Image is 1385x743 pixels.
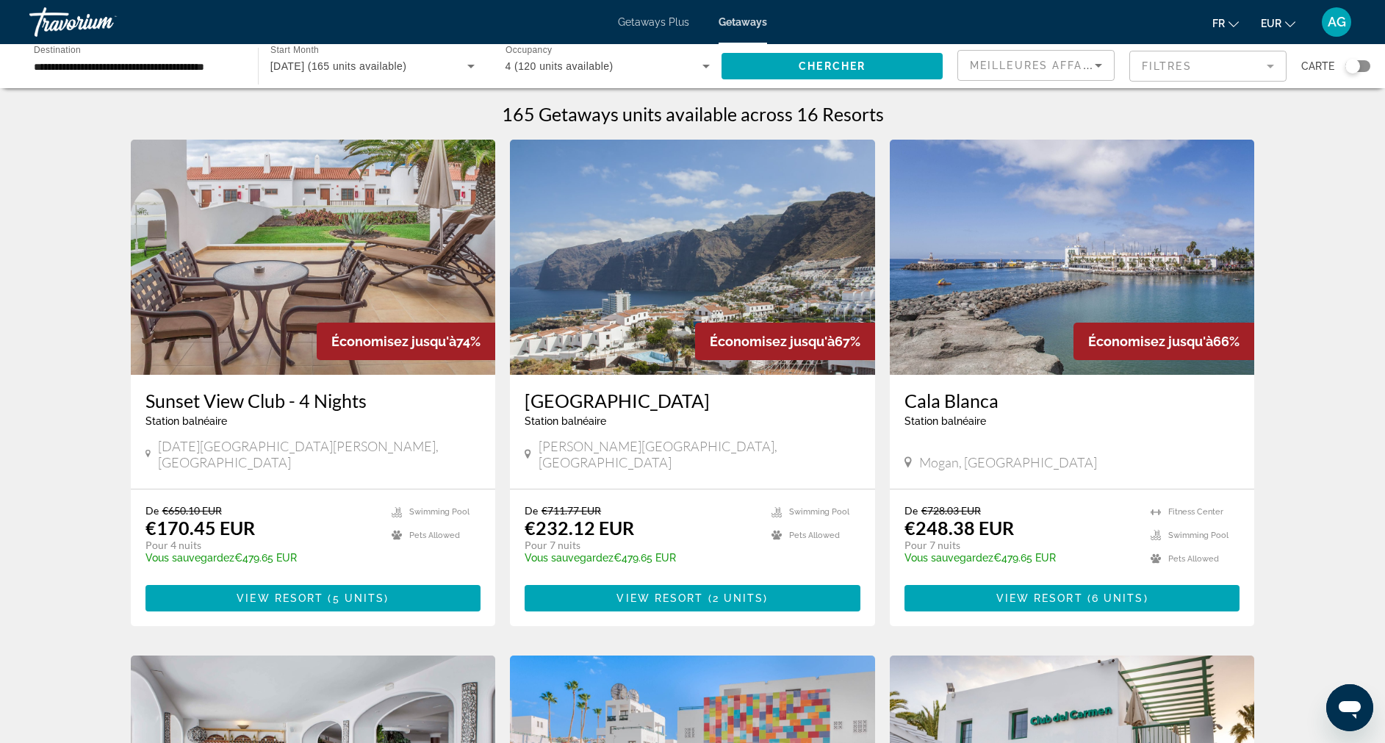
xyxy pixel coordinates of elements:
[695,323,875,360] div: 67%
[996,592,1083,604] span: View Resort
[145,517,255,539] p: €170.45 EUR
[270,46,319,55] span: Start Month
[331,334,456,349] span: Économisez jusqu'à
[722,53,943,79] button: Chercher
[921,504,981,517] span: €728.03 EUR
[799,60,866,72] span: Chercher
[1129,50,1287,82] button: Filter
[704,592,769,604] span: ( )
[145,585,481,611] button: View Resort(5 units)
[618,16,689,28] a: Getaways Plus
[333,592,385,604] span: 5 units
[1212,12,1239,34] button: Change language
[323,592,389,604] span: ( )
[904,585,1240,611] button: View Resort(6 units)
[145,539,378,552] p: Pour 4 nuits
[1326,684,1373,731] iframe: Bouton de lancement de la fenêtre de messagerie
[890,140,1255,375] img: 2447E01X.jpg
[719,16,767,28] a: Getaways
[1088,334,1213,349] span: Économisez jusqu'à
[145,390,481,412] a: Sunset View Club - 4 Nights
[525,552,757,564] p: €479.65 EUR
[789,507,849,517] span: Swimming Pool
[29,3,176,41] a: Travorium
[525,539,757,552] p: Pour 7 nuits
[506,60,614,72] span: 4 (120 units available)
[525,552,614,564] span: Vous sauvegardez
[1168,507,1223,517] span: Fitness Center
[525,415,606,427] span: Station balnéaire
[525,585,860,611] button: View Resort(2 units)
[510,140,875,375] img: 2802E01X.jpg
[904,552,993,564] span: Vous sauvegardez
[1261,12,1295,34] button: Change currency
[145,504,159,517] span: De
[131,140,496,375] img: 2749I01X.jpg
[145,552,378,564] p: €479.65 EUR
[162,504,222,517] span: €650.10 EUR
[710,334,835,349] span: Économisez jusqu'à
[34,45,81,54] span: Destination
[1168,554,1219,564] span: Pets Allowed
[1212,18,1225,29] span: fr
[1168,531,1228,540] span: Swimming Pool
[409,507,470,517] span: Swimming Pool
[158,438,481,470] span: [DATE][GEOGRAPHIC_DATA][PERSON_NAME], [GEOGRAPHIC_DATA]
[525,390,860,412] a: [GEOGRAPHIC_DATA]
[616,592,703,604] span: View Resort
[904,415,986,427] span: Station balnéaire
[317,323,495,360] div: 74%
[1083,592,1148,604] span: ( )
[789,531,840,540] span: Pets Allowed
[525,517,634,539] p: €232.12 EUR
[145,552,234,564] span: Vous sauvegardez
[904,552,1137,564] p: €479.65 EUR
[542,504,601,517] span: €711.77 EUR
[506,46,552,55] span: Occupancy
[713,592,764,604] span: 2 units
[237,592,323,604] span: View Resort
[145,415,227,427] span: Station balnéaire
[919,454,1097,470] span: Mogan, [GEOGRAPHIC_DATA]
[1092,592,1144,604] span: 6 units
[1261,18,1281,29] span: EUR
[502,103,884,125] h1: 165 Getaways units available across 16 Resorts
[970,60,1111,71] span: Meilleures affaires
[1328,15,1346,29] span: AG
[1073,323,1254,360] div: 66%
[1317,7,1356,37] button: User Menu
[270,60,407,72] span: [DATE] (165 units available)
[970,57,1102,74] mat-select: Sort by
[904,504,918,517] span: De
[539,438,860,470] span: [PERSON_NAME][GEOGRAPHIC_DATA], [GEOGRAPHIC_DATA]
[904,517,1014,539] p: €248.38 EUR
[904,539,1137,552] p: Pour 7 nuits
[904,390,1240,412] a: Cala Blanca
[409,531,460,540] span: Pets Allowed
[525,504,538,517] span: De
[1301,56,1334,76] span: Carte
